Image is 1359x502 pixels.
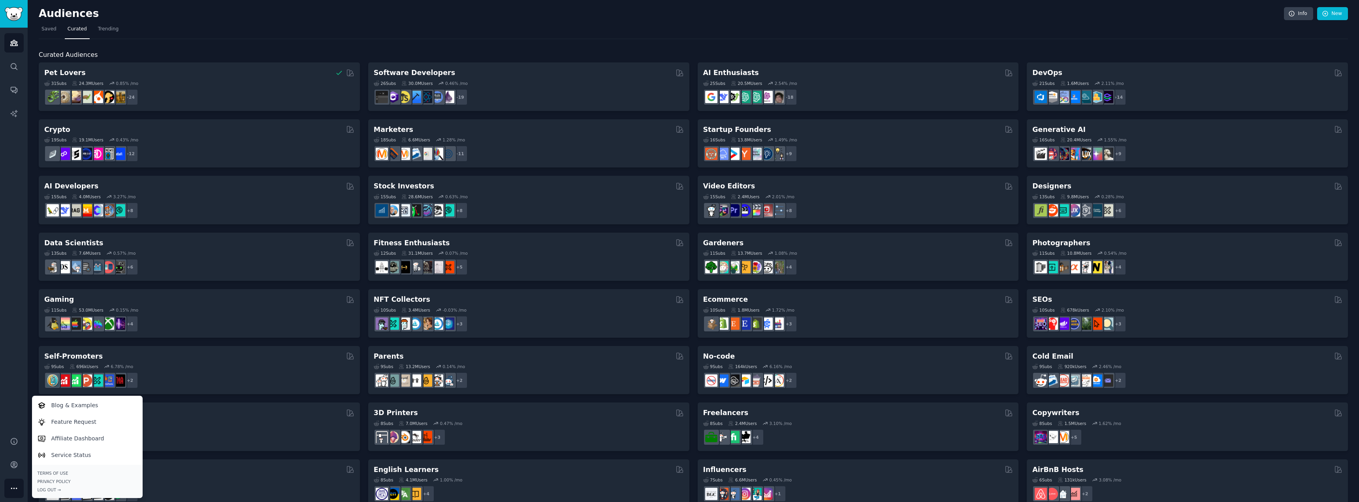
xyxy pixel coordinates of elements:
img: 3Dprinting [376,431,388,443]
div: 15 Sub s [703,194,725,199]
img: workout [398,261,410,273]
h2: Ecommerce [703,295,748,305]
div: 9.8M Users [1060,194,1089,199]
img: datascience [58,261,70,273]
img: fitness30plus [420,261,432,273]
img: content_marketing [1057,431,1069,443]
img: rentalproperties [1057,488,1069,500]
img: GardeningUK [738,261,751,273]
img: TwitchStreaming [113,318,125,330]
div: 26 Sub s [374,81,396,86]
img: ProductHunters [80,374,92,387]
img: ender3 [409,431,421,443]
img: UI_Design [1057,204,1069,216]
img: canon [1079,261,1091,273]
div: 3.27 % /mo [113,194,136,199]
p: Service Status [51,451,91,459]
h2: Audiences [39,8,1284,20]
img: gamers [91,318,103,330]
img: SEO_cases [1068,318,1080,330]
img: Airtable [738,374,751,387]
img: ecommerce_growth [772,318,784,330]
img: beyondthebump [398,374,410,387]
img: herpetology [47,91,59,103]
img: NoCodeMovement [760,374,773,387]
img: OnlineMarketing [442,148,454,160]
img: AnalogCommunity [1057,261,1069,273]
img: aws_cdk [1090,91,1102,103]
div: 0.46 % /mo [445,81,468,86]
img: Instagram [727,488,740,500]
span: Trending [98,26,119,33]
img: logodesign [1046,204,1058,216]
img: Local_SEO [1079,318,1091,330]
a: Service Status [33,447,141,463]
img: SEO_Digital_Marketing [1035,318,1047,330]
img: GummySearch logo [5,7,23,21]
img: premiere [727,204,740,216]
img: NFTMarketplace [387,318,399,330]
div: 2.01 % /mo [772,194,794,199]
div: 0.43 % /mo [116,137,138,143]
img: Rag [69,204,81,216]
img: aivideo [1035,148,1047,160]
img: swingtrading [431,204,443,216]
img: ethstaker [69,148,81,160]
img: starryai [1090,148,1102,160]
img: dalle2 [1046,148,1058,160]
img: dropship [705,318,717,330]
a: Info [1284,7,1313,21]
img: LearnEnglishOnReddit [409,488,421,500]
img: webflow [716,374,728,387]
p: Affiliate Dashboard [51,434,104,443]
img: NFTmarket [398,318,410,330]
img: Entrepreneurship [760,148,773,160]
img: TestMyApp [113,374,125,387]
img: personaltraining [442,261,454,273]
img: Adalo [772,374,784,387]
img: chatgpt_prompts_ [749,91,762,103]
img: VideoEditors [738,204,751,216]
h2: Gardeners [703,238,744,248]
img: reactnative [420,91,432,103]
img: learnjavascript [398,91,410,103]
img: NFTExchange [376,318,388,330]
img: EmailOutreach [1101,374,1113,387]
img: finalcutpro [749,204,762,216]
img: DreamBooth [1101,148,1113,160]
h2: Gaming [44,295,74,305]
div: 4.0M Users [72,194,101,199]
div: 1.55 % /mo [1104,137,1126,143]
div: 15 Sub s [374,194,396,199]
img: GoogleSearchConsole [1090,318,1102,330]
img: Etsy [727,318,740,330]
img: LeadGeneration [1057,374,1069,387]
div: 2.4M Users [731,194,760,199]
img: analog [1035,261,1047,273]
div: 2.11 % /mo [1101,81,1124,86]
div: 0.57 % /mo [113,250,136,256]
img: FluxAI [1079,148,1091,160]
img: 3Dmodeling [387,431,399,443]
div: 10.8M Users [1060,250,1092,256]
img: startup [727,148,740,160]
img: MachineLearning [47,261,59,273]
img: succulents [716,261,728,273]
img: GoogleGeminiAI [705,91,717,103]
div: + 19 [451,89,468,105]
img: turtle [80,91,92,103]
img: seogrowth [1057,318,1069,330]
div: + 11 [451,145,468,162]
img: 0xPolygon [58,148,70,160]
div: + 8 [122,202,138,219]
div: 19.1M Users [72,137,103,143]
img: DeepSeek [716,91,728,103]
img: socialmedia [716,488,728,500]
div: + 4 [1110,259,1126,275]
div: + 8 [781,202,797,219]
img: alphaandbetausers [91,374,103,387]
div: + 12 [122,145,138,162]
img: GardenersWorld [772,261,784,273]
img: iOSProgramming [409,91,421,103]
img: OpenseaMarket [431,318,443,330]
